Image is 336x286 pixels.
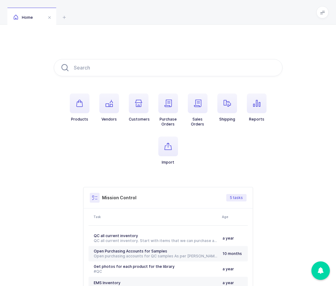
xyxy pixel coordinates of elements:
span: Home [14,15,33,20]
div: Open purchasing accounts for QC samples As per [PERSON_NAME], we had an account with [PERSON_NAME... [94,254,218,259]
button: Products [70,93,89,122]
button: Shipping [217,93,237,122]
div: Task [93,214,218,219]
span: a year [223,280,234,285]
span: QC all current inventory [94,233,138,238]
span: a year [223,267,234,271]
span: EMS Inventory [94,280,121,285]
span: Open Purchasing Accounts for Samples [94,249,167,253]
div: QC all current inventory. Start with items that we can purchase a sample from Schein. #[GEOGRAPHI... [94,238,218,243]
button: Import [158,137,178,165]
button: PurchaseOrders [158,93,178,127]
h3: Mission Control [102,195,136,201]
span: 5 tasks [230,195,243,200]
button: SalesOrders [188,93,208,127]
span: a year [223,236,234,240]
input: Search [54,59,283,76]
button: Customers [129,93,150,122]
button: Vendors [99,93,119,122]
div: Age [222,214,246,219]
span: 10 months [223,251,242,256]
button: Reports [247,93,267,122]
span: Get photos for each product for the library [94,264,175,269]
div: #QC [94,269,218,274]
